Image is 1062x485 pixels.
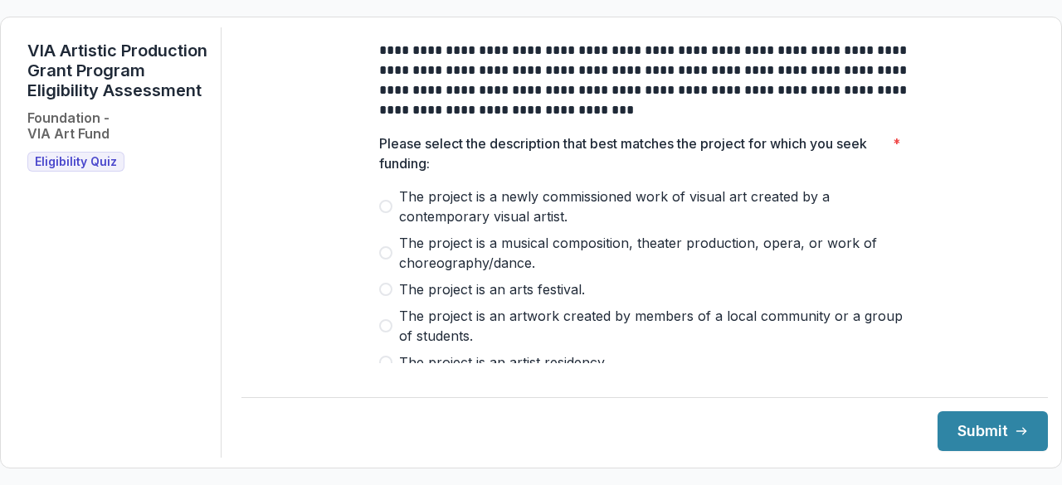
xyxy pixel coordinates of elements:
h2: Foundation - VIA Art Fund [27,110,110,142]
h1: VIA Artistic Production Grant Program Eligibility Assessment [27,41,207,100]
span: The project is an artwork created by members of a local community or a group of students. [399,306,910,346]
span: The project is an artist residency. [399,352,607,372]
span: The project is a newly commissioned work of visual art created by a contemporary visual artist. [399,187,910,226]
span: The project is an arts festival. [399,279,585,299]
p: Please select the description that best matches the project for which you seek funding: [379,133,886,173]
span: The project is a musical composition, theater production, opera, or work of choreography/dance. [399,233,910,273]
span: Eligibility Quiz [35,155,117,169]
button: Submit [938,411,1048,451]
